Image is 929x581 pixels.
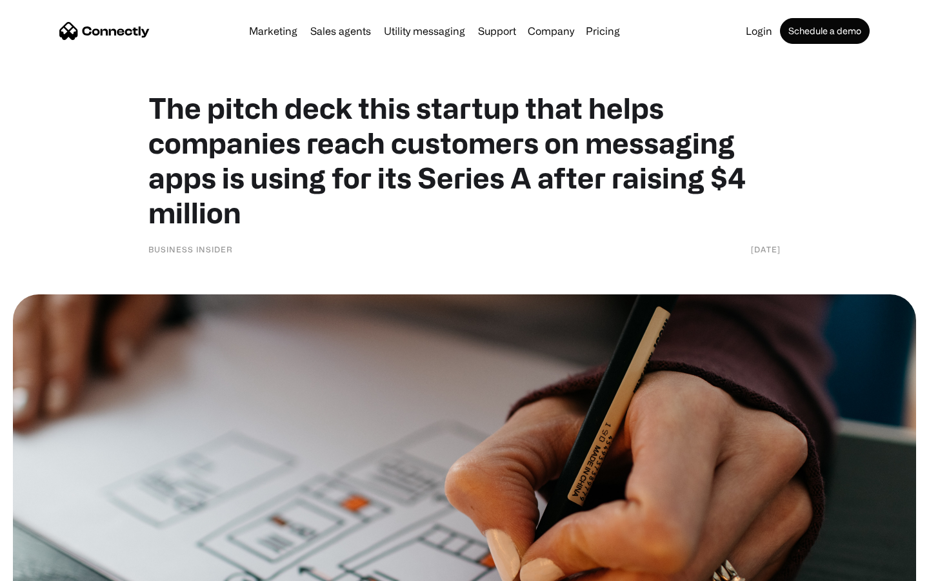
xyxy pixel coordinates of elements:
[528,22,574,40] div: Company
[780,18,870,44] a: Schedule a demo
[379,26,470,36] a: Utility messaging
[581,26,625,36] a: Pricing
[26,558,77,576] ul: Language list
[148,243,233,256] div: Business Insider
[305,26,376,36] a: Sales agents
[13,558,77,576] aside: Language selected: English
[741,26,777,36] a: Login
[148,90,781,230] h1: The pitch deck this startup that helps companies reach customers on messaging apps is using for i...
[473,26,521,36] a: Support
[751,243,781,256] div: [DATE]
[244,26,303,36] a: Marketing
